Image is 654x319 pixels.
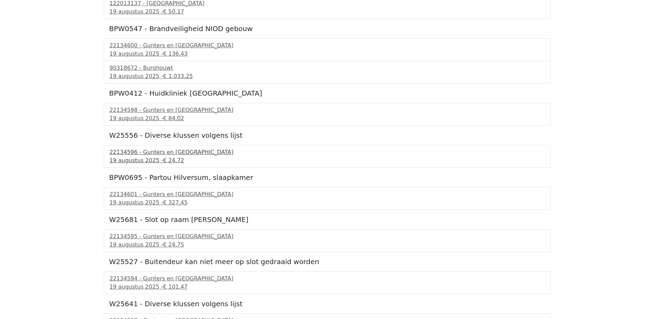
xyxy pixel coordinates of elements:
h5: BPW0695 - Partou Hilversum, slaapkamer [109,173,545,182]
span: € 1.033,25 [163,73,193,79]
div: 19 augustus 2025 - [110,283,545,291]
span: € 84,02 [163,115,184,122]
a: 90318672 - Burghouwt19 augustus 2025 -€ 1.033,25 [110,64,545,80]
div: 19 augustus 2025 - [110,72,545,80]
span: € 136,43 [163,50,188,57]
a: 22134598 - Gunters en [GEOGRAPHIC_DATA]19 augustus 2025 -€ 84,02 [110,106,545,123]
div: 19 augustus 2025 - [110,156,545,165]
h5: W25641 - Diverse klussen volgens lijst [109,300,545,308]
h5: W25556 - Diverse klussen volgens lijst [109,131,545,139]
div: 22134596 - Gunters en [GEOGRAPHIC_DATA] [110,148,545,156]
div: 22134598 - Gunters en [GEOGRAPHIC_DATA] [110,106,545,114]
h5: BPW0412 - Huidkliniek [GEOGRAPHIC_DATA] [109,89,545,97]
div: 19 augustus 2025 - [110,8,545,16]
div: 90318672 - Burghouwt [110,64,545,72]
div: 19 augustus 2025 - [110,50,545,58]
span: € 101,47 [163,283,188,290]
h5: BPW0547 - Brandveiligheid NIOD gebouw [109,25,545,33]
a: 22134595 - Gunters en [GEOGRAPHIC_DATA]19 augustus 2025 -€ 24,75 [110,232,545,249]
a: 22134600 - Gunters en [GEOGRAPHIC_DATA]19 augustus 2025 -€ 136,43 [110,41,545,58]
h5: W25681 - Slot op raam [PERSON_NAME] [109,215,545,224]
h5: W25527 - Buitendeur kan niet meer op slot gedraaid worden [109,258,545,266]
a: 22134596 - Gunters en [GEOGRAPHIC_DATA]19 augustus 2025 -€ 24,72 [110,148,545,165]
span: € 50,17 [163,8,184,15]
div: 19 augustus 2025 - [110,241,545,249]
a: 22134594 - Gunters en [GEOGRAPHIC_DATA]19 augustus 2025 -€ 101,47 [110,274,545,291]
span: € 24,72 [163,157,184,164]
div: 22134601 - Gunters en [GEOGRAPHIC_DATA] [110,190,545,199]
div: 19 augustus 2025 - [110,199,545,207]
div: 19 augustus 2025 - [110,114,545,123]
div: 22134600 - Gunters en [GEOGRAPHIC_DATA] [110,41,545,50]
a: 22134601 - Gunters en [GEOGRAPHIC_DATA]19 augustus 2025 -€ 327,45 [110,190,545,207]
span: € 24,75 [163,241,184,248]
div: 22134594 - Gunters en [GEOGRAPHIC_DATA] [110,274,545,283]
span: € 327,45 [163,199,188,206]
div: 22134595 - Gunters en [GEOGRAPHIC_DATA] [110,232,545,241]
